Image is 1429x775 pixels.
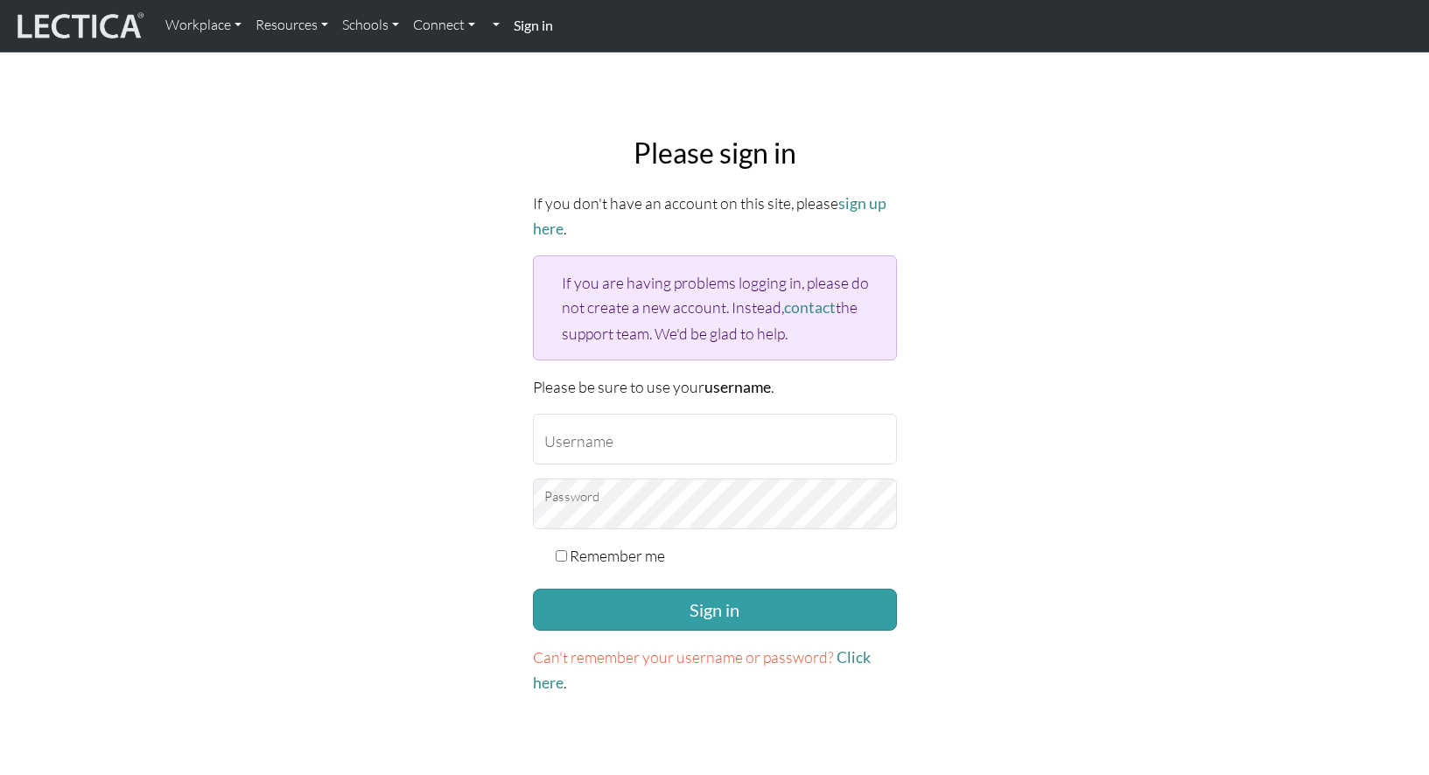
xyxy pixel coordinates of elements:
[533,647,834,667] span: Can't remember your username or password?
[158,7,249,44] a: Workplace
[784,298,836,317] a: contact
[704,378,771,396] strong: username
[533,414,897,464] input: Username
[533,374,897,400] p: Please be sure to use your .
[533,191,897,241] p: If you don't have an account on this site, please .
[533,645,897,695] p: .
[335,7,406,44] a: Schools
[507,7,560,45] a: Sign in
[570,543,665,568] label: Remember me
[13,10,144,43] img: lecticalive
[533,136,897,170] h2: Please sign in
[533,589,897,631] button: Sign in
[249,7,335,44] a: Resources
[533,255,897,360] div: If you are having problems logging in, please do not create a new account. Instead, the support t...
[406,7,482,44] a: Connect
[514,17,553,33] strong: Sign in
